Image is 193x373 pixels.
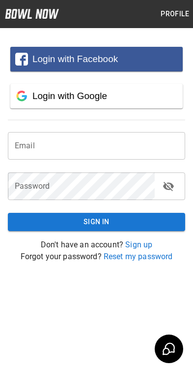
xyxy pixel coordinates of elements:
a: Sign up [125,240,152,249]
p: Don't have an account? [8,239,185,251]
span: Login with Google [32,91,107,101]
p: Forgot your password? [8,251,185,263]
span: Login with Facebook [32,54,118,64]
button: toggle password visibility [159,176,178,196]
button: Login with Facebook [10,47,183,71]
img: logo [5,9,59,19]
button: Sign In [8,213,185,231]
a: Reset my password [104,252,173,261]
button: Profile [157,5,193,23]
button: Login with Google [10,84,183,108]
